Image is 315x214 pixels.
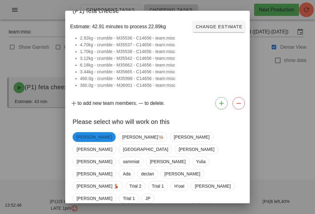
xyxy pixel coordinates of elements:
span: [PERSON_NAME] [195,182,230,191]
span: [PERSON_NAME] [77,194,112,203]
span: [PERSON_NAME] [77,169,112,178]
span: [PERSON_NAME] [76,132,112,142]
span: [PERSON_NAME]👨🏼‍🍳 [122,132,163,142]
span: [PERSON_NAME] [165,169,200,178]
span: [GEOGRAPHIC_DATA] [123,145,168,154]
span: JP [146,194,151,203]
li: 4.70kg - crumble - M35537 - C14656 - team:misc [80,41,242,48]
li: 460.0g - crumble - M35998 - C14656 - team:misc [80,75,242,82]
div: Please select who will work on this [65,112,250,130]
li: 3.12kg - crumble - M35542 - C14656 - team:misc [80,55,242,62]
span: sammiat [123,157,139,166]
span: Trial 2 [130,182,142,191]
li: 360.0g - crumble - M36001 - C14656 - team:misc [80,82,242,89]
div: to add new team members. to delete. [65,95,250,112]
span: Change Estimate [195,24,242,29]
span: [PERSON_NAME] [174,132,209,142]
span: Trial 1 [152,182,164,191]
span: [PERSON_NAME] [77,145,112,154]
li: 2.92kg - crumble - M35536 - C14656 - team:misc [80,35,242,41]
span: [PERSON_NAME] [179,145,214,154]
span: Yulia [196,157,206,166]
li: 1.70kg - crumble - M35538 - C14656 - team:misc [80,48,242,55]
span: declan [141,169,154,178]
span: Ada [123,169,130,178]
button: Change Estimate [193,21,245,32]
span: Estimate: 42.91 minutes to process 22.89kg [70,23,166,30]
li: 6.18kg - crumble - M35662 - C14656 - team:misc [80,62,242,68]
span: [PERSON_NAME] [77,157,112,166]
li: 3.44kg - crumble - M35665 - C14656 - team:misc [80,68,242,75]
span: [PERSON_NAME] 💃 [77,182,119,191]
span: Trial 1 [123,194,135,203]
span: [PERSON_NAME] [150,157,185,166]
span: H'oat [174,182,185,191]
